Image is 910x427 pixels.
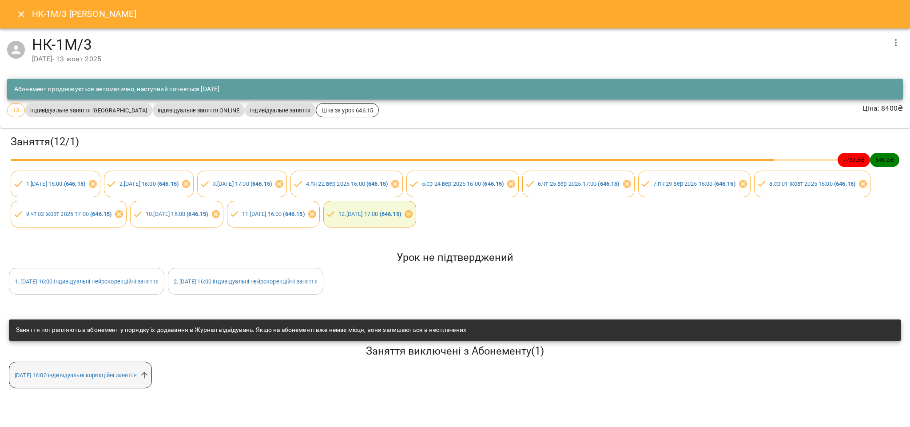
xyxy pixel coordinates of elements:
[316,106,378,115] span: Ціна за урок 646.15
[769,180,855,187] a: 8.ср 01 жовт 2025 16:00 (646.15)
[11,135,899,149] h3: Заняття ( 12 / 1 )
[213,180,272,187] a: 3.[DATE] 17:00 (646.15)
[714,180,735,187] b: ( 646.15 )
[838,156,870,164] span: 7753.8 ₴
[862,103,903,114] p: Ціна : 8400 ₴
[174,278,318,285] a: 2. [DATE] 16:00 індивідуальні нейрокорекційні заняття
[25,106,152,115] span: індивідуальне заняття [GEOGRAPHIC_DATA]
[283,211,304,217] b: ( 646.15 )
[32,36,885,54] h4: НК-1М/3
[11,4,32,25] button: Close
[9,362,152,388] div: [DATE] 16:00 індивідуальні корекційні заняття
[90,211,111,217] b: ( 646.15 )
[15,278,159,285] a: 1. [DATE] 16:00 індивідуальні нейрокорекційні заняття
[15,372,137,379] a: [DATE] 16:00 індивідуальні корекційні заняття
[834,180,855,187] b: ( 646.15 )
[8,106,24,115] span: 13
[14,81,219,97] div: Абонемент продовжується автоматично, наступний почнеться [DATE]
[290,171,403,197] div: 4.пн 22 вер 2025 16:00 (646.15)
[250,180,272,187] b: ( 646.15 )
[32,7,136,21] h6: НК-1М/3 [PERSON_NAME]
[638,171,751,197] div: 7.пн 29 вер 2025 16:00 (646.15)
[9,251,901,264] h5: Урок не підтверджений
[32,54,885,64] div: [DATE] - 13 жовт 2025
[323,201,416,227] div: 12.[DATE] 17:00 (646.15)
[870,156,899,164] span: 646.2 ₴
[26,211,112,217] a: 9.чт 02 жовт 2025 17:00 (646.15)
[338,211,401,217] a: 12.[DATE] 17:00 (646.15)
[482,180,504,187] b: ( 646.15 )
[26,180,85,187] a: 1.[DATE] 16:00 (646.15)
[522,171,634,197] div: 6.чт 25 вер 2025 17:00 (646.15)
[130,201,223,227] div: 10.[DATE] 16:00 (646.15)
[242,211,305,217] a: 11.[DATE] 16:00 (646.15)
[64,180,85,187] b: ( 646.15 )
[119,180,179,187] a: 2.[DATE] 16:00 (646.15)
[157,180,179,187] b: ( 646.15 )
[598,180,619,187] b: ( 646.15 )
[187,211,208,217] b: ( 646.15 )
[380,211,401,217] b: ( 646.15 )
[146,211,208,217] a: 10.[DATE] 16:00 (646.15)
[245,106,316,115] span: індивідуальне заняття
[11,171,100,197] div: 1.[DATE] 16:00 (646.15)
[11,201,127,227] div: 9.чт 02 жовт 2025 17:00 (646.15)
[366,180,388,187] b: ( 646.15 )
[197,171,287,197] div: 3.[DATE] 17:00 (646.15)
[152,106,245,115] span: індивідуальне заняття ONLINE
[306,180,388,187] a: 4.пн 22 вер 2025 16:00 (646.15)
[104,171,194,197] div: 2.[DATE] 16:00 (646.15)
[227,201,320,227] div: 11.[DATE] 16:00 (646.15)
[406,171,519,197] div: 5.ср 24 вер 2025 16:00 (646.15)
[422,180,504,187] a: 5.ср 24 вер 2025 16:00 (646.15)
[538,180,620,187] a: 6.чт 25 вер 2025 17:00 (646.15)
[9,344,901,358] h5: Заняття виключені з Абонементу ( 1 )
[16,322,466,338] div: Заняття потрапляють в абонемент у порядку їх додавання в Журнал відвідувань. Якщо на абонементі в...
[754,171,870,197] div: 8.ср 01 жовт 2025 16:00 (646.15)
[653,180,735,187] a: 7.пн 29 вер 2025 16:00 (646.15)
